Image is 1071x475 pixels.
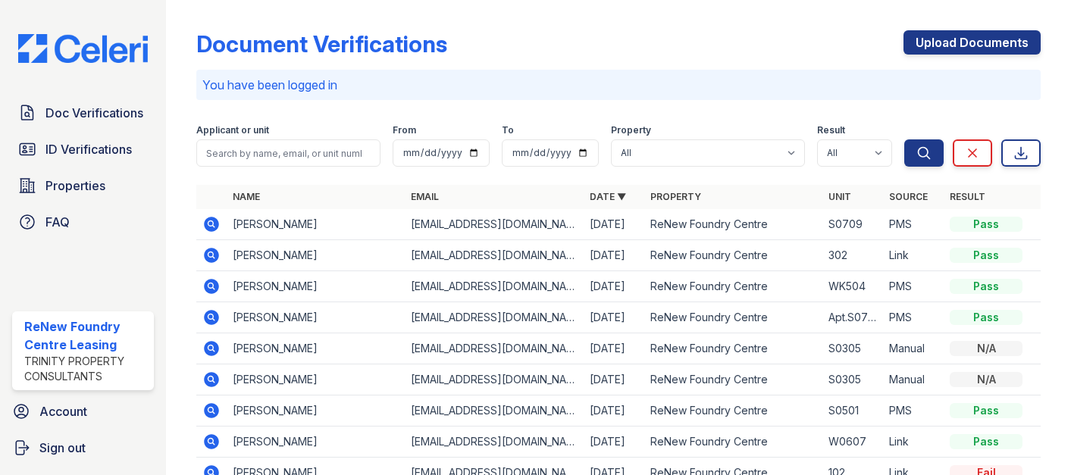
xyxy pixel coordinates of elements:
[24,317,148,354] div: ReNew Foundry Centre Leasing
[12,134,154,164] a: ID Verifications
[202,76,1035,94] p: You have been logged in
[644,395,822,427] td: ReNew Foundry Centre
[950,191,985,202] a: Result
[227,395,405,427] td: [PERSON_NAME]
[584,364,644,395] td: [DATE]
[196,124,269,136] label: Applicant or unit
[883,271,944,302] td: PMS
[822,302,883,333] td: Apt.S0709
[644,427,822,458] td: ReNew Foundry Centre
[411,191,439,202] a: Email
[584,240,644,271] td: [DATE]
[584,427,644,458] td: [DATE]
[644,333,822,364] td: ReNew Foundry Centre
[6,34,160,63] img: CE_Logo_Blue-a8612792a0a2168367f1c8372b55b34899dd931a85d93a1a3d3e32e68fde9ad4.png
[405,271,583,302] td: [EMAIL_ADDRESS][DOMAIN_NAME]
[611,124,651,136] label: Property
[950,248,1022,263] div: Pass
[405,302,583,333] td: [EMAIL_ADDRESS][DOMAIN_NAME]
[822,333,883,364] td: S0305
[584,271,644,302] td: [DATE]
[45,213,70,231] span: FAQ
[883,333,944,364] td: Manual
[590,191,626,202] a: Date ▼
[883,209,944,240] td: PMS
[644,240,822,271] td: ReNew Foundry Centre
[644,302,822,333] td: ReNew Foundry Centre
[650,191,701,202] a: Property
[817,124,845,136] label: Result
[822,364,883,395] td: S0305
[45,104,143,122] span: Doc Verifications
[227,240,405,271] td: [PERSON_NAME]
[45,177,105,195] span: Properties
[883,302,944,333] td: PMS
[822,427,883,458] td: W0607
[950,217,1022,232] div: Pass
[6,433,160,463] a: Sign out
[12,98,154,128] a: Doc Verifications
[584,302,644,333] td: [DATE]
[903,30,1041,55] a: Upload Documents
[644,364,822,395] td: ReNew Foundry Centre
[889,191,928,202] a: Source
[822,271,883,302] td: WK504
[883,364,944,395] td: Manual
[227,427,405,458] td: [PERSON_NAME]
[39,402,87,420] span: Account
[227,302,405,333] td: [PERSON_NAME]
[883,395,944,427] td: PMS
[644,209,822,240] td: ReNew Foundry Centre
[502,124,514,136] label: To
[950,403,1022,418] div: Pass
[950,279,1022,294] div: Pass
[584,395,644,427] td: [DATE]
[227,271,405,302] td: [PERSON_NAME]
[883,240,944,271] td: Link
[6,396,160,427] a: Account
[584,333,644,364] td: [DATE]
[227,333,405,364] td: [PERSON_NAME]
[227,209,405,240] td: [PERSON_NAME]
[45,140,132,158] span: ID Verifications
[822,240,883,271] td: 302
[950,372,1022,387] div: N/A
[405,395,583,427] td: [EMAIL_ADDRESS][DOMAIN_NAME]
[233,191,260,202] a: Name
[196,139,380,167] input: Search by name, email, or unit number
[12,170,154,201] a: Properties
[24,354,148,384] div: Trinity Property Consultants
[405,240,583,271] td: [EMAIL_ADDRESS][DOMAIN_NAME]
[828,191,851,202] a: Unit
[644,271,822,302] td: ReNew Foundry Centre
[822,209,883,240] td: S0709
[12,207,154,237] a: FAQ
[196,30,447,58] div: Document Verifications
[39,439,86,457] span: Sign out
[405,209,583,240] td: [EMAIL_ADDRESS][DOMAIN_NAME]
[405,364,583,395] td: [EMAIL_ADDRESS][DOMAIN_NAME]
[950,341,1022,356] div: N/A
[822,395,883,427] td: S0501
[405,333,583,364] td: [EMAIL_ADDRESS][DOMAIN_NAME]
[393,124,416,136] label: From
[405,427,583,458] td: [EMAIL_ADDRESS][DOMAIN_NAME]
[584,209,644,240] td: [DATE]
[227,364,405,395] td: [PERSON_NAME]
[950,310,1022,325] div: Pass
[950,434,1022,449] div: Pass
[883,427,944,458] td: Link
